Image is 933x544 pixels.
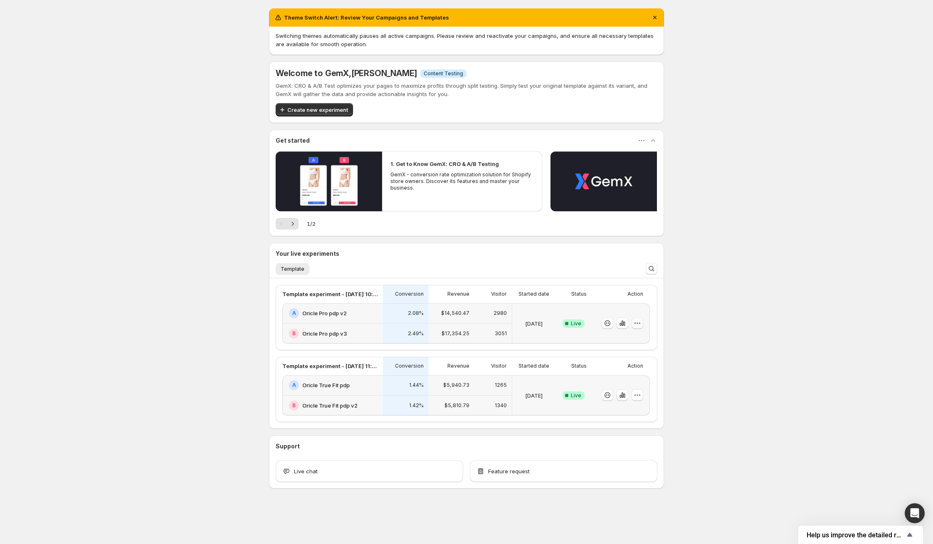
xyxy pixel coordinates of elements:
h2: A [292,310,296,317]
p: Conversion [395,363,424,369]
p: $14,540.47 [441,310,469,317]
h2: Oricle True Fit pdp [302,381,350,389]
h5: Welcome to GemX [276,68,417,78]
p: Status [571,363,587,369]
p: 1.44% [409,382,424,388]
p: $17,354.25 [442,330,469,337]
p: 1265 [495,382,507,388]
button: Play video [550,151,657,211]
span: Live chat [294,467,318,475]
button: Dismiss notification [649,12,661,23]
h2: Theme Switch Alert: Review Your Campaigns and Templates [284,13,449,22]
p: Revenue [447,291,469,297]
h2: Oricle True Fit pdp v2 [302,401,358,410]
span: Live [571,320,581,327]
p: Status [571,291,587,297]
nav: Pagination [276,218,299,230]
p: GemX: CRO & A/B Test optimizes your pages to maximize profits through split testing. Simply test ... [276,82,657,98]
p: 1340 [495,402,507,409]
p: Visitor [491,363,507,369]
p: Revenue [447,363,469,369]
p: 2.08% [408,310,424,317]
span: Template [281,266,304,272]
span: Feature request [488,467,530,475]
p: Started date [518,291,549,297]
span: Help us improve the detailed report for A/B campaigns [807,531,905,539]
p: 2980 [494,310,507,317]
p: Conversion [395,291,424,297]
span: Live [571,392,581,399]
h3: Get started [276,136,310,145]
p: GemX - conversion rate optimization solution for Shopify store owners. Discover its features and ... [390,171,533,191]
p: [DATE] [525,391,543,400]
h3: Your live experiments [276,250,339,258]
p: $5,810.79 [444,402,469,409]
p: Action [627,363,643,369]
h2: A [292,382,296,388]
p: 3051 [495,330,507,337]
h2: Oricle Pro pdp v2 [302,309,347,317]
h2: B [292,402,296,409]
span: Content Testing [424,70,463,77]
p: Template experiment - [DATE] 10:21:12 [282,290,378,298]
span: Switching themes automatically pauses all active campaigns. Please review and reactivate your cam... [276,32,654,47]
button: Search and filter results [646,263,657,274]
p: Template experiment - [DATE] 11:59:18 [282,362,378,370]
p: Action [627,291,643,297]
h3: Support [276,442,300,450]
button: Show survey - Help us improve the detailed report for A/B campaigns [807,530,915,540]
p: Visitor [491,291,507,297]
span: Create new experiment [287,106,348,114]
p: $5,940.73 [443,382,469,388]
h2: B [292,330,296,337]
p: Started date [518,363,549,369]
button: Create new experiment [276,103,353,116]
button: Play video [276,151,382,211]
h2: Oricle Pro pdp v3 [302,329,347,338]
p: [DATE] [525,319,543,328]
button: Next [287,218,299,230]
p: 1.42% [409,402,424,409]
span: , [PERSON_NAME] [349,68,417,78]
div: Open Intercom Messenger [905,503,925,523]
p: 2.49% [408,330,424,337]
h2: 1. Get to Know GemX: CRO & A/B Testing [390,160,499,168]
span: 1 / 2 [307,220,316,228]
